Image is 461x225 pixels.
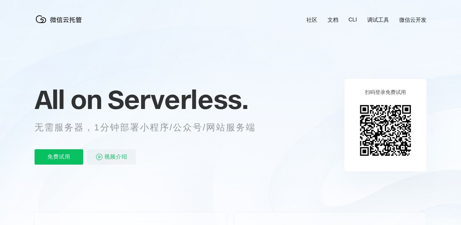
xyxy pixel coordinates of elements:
a: 微信云开发 [399,16,426,24]
a: 社区 [306,16,317,24]
span: Serverless. [108,83,248,115]
a: 微信云托管 [35,21,86,27]
a: CLI [349,17,357,23]
img: video_play.svg [95,153,103,161]
img: 微信云托管 [35,13,86,26]
p: 免费试用 [35,149,83,165]
span: 视频介绍 [104,149,127,165]
span: All on [35,83,101,115]
p: 无需服务器，1分钟部署小程序/公众号/网站服务端 [35,121,268,134]
a: 文档 [328,16,338,24]
a: 调试工具 [367,16,389,24]
p: 扫码登录免费试用 [365,89,406,96]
